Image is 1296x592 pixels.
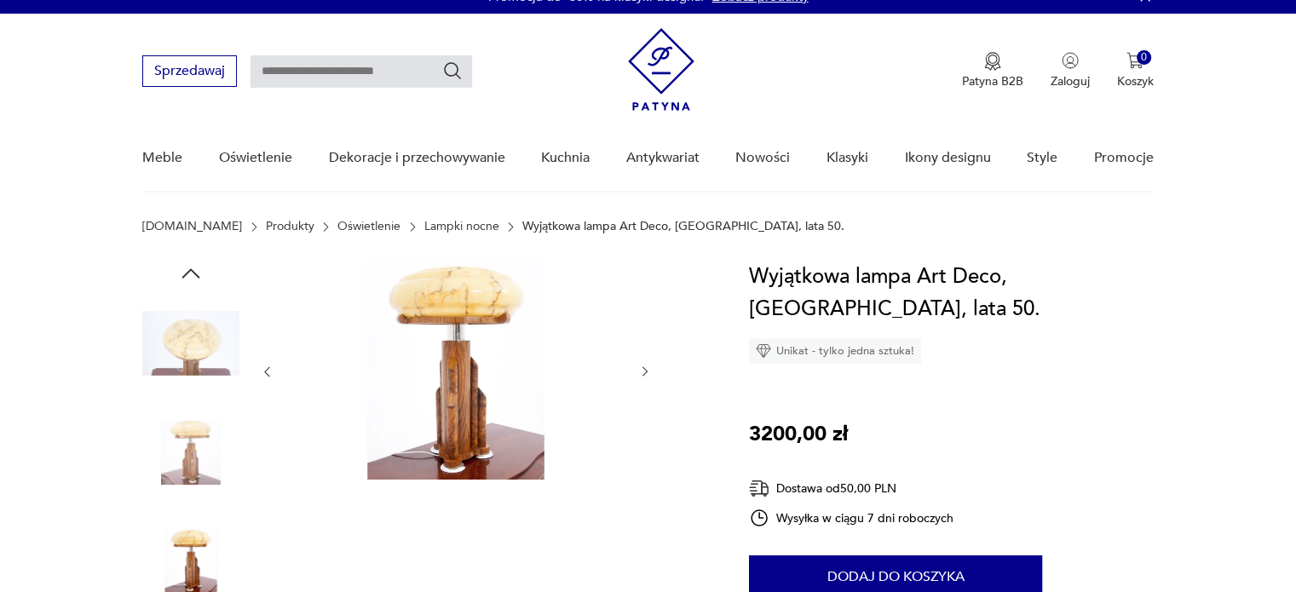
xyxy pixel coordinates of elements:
a: Promocje [1094,125,1154,191]
a: Style [1027,125,1057,191]
div: 0 [1137,50,1151,65]
a: Sprzedawaj [142,66,237,78]
p: Zaloguj [1051,73,1090,89]
div: Dostawa od 50,00 PLN [749,478,953,499]
a: Produkty [266,220,314,233]
button: Patyna B2B [962,52,1023,89]
a: Oświetlenie [219,125,292,191]
img: Ikona medalu [984,52,1001,71]
p: Patyna B2B [962,73,1023,89]
a: Kuchnia [541,125,590,191]
img: Zdjęcie produktu Wyjątkowa lampa Art Deco, Polska, lata 50. [142,404,239,501]
a: Lampki nocne [424,220,499,233]
img: Patyna - sklep z meblami i dekoracjami vintage [628,28,694,111]
div: Unikat - tylko jedna sztuka! [749,338,921,364]
img: Ikona diamentu [756,343,771,359]
button: Szukaj [442,60,463,81]
h1: Wyjątkowa lampa Art Deco, [GEOGRAPHIC_DATA], lata 50. [749,261,1154,325]
a: Klasyki [827,125,868,191]
img: Ikona koszyka [1126,52,1143,69]
img: Ikona dostawy [749,478,769,499]
div: Wysyłka w ciągu 7 dni roboczych [749,508,953,528]
a: Ikona medaluPatyna B2B [962,52,1023,89]
a: Dekoracje i przechowywanie [328,125,504,191]
a: Antykwariat [626,125,700,191]
button: 0Koszyk [1117,52,1154,89]
a: [DOMAIN_NAME] [142,220,242,233]
p: Koszyk [1117,73,1154,89]
button: Sprzedawaj [142,55,237,87]
a: Nowości [735,125,790,191]
img: Zdjęcie produktu Wyjątkowa lampa Art Deco, Polska, lata 50. [291,261,620,480]
p: 3200,00 zł [749,418,848,451]
a: Oświetlenie [337,220,400,233]
button: Zaloguj [1051,52,1090,89]
p: Wyjątkowa lampa Art Deco, [GEOGRAPHIC_DATA], lata 50. [522,220,844,233]
a: Meble [142,125,182,191]
img: Zdjęcie produktu Wyjątkowa lampa Art Deco, Polska, lata 50. [142,295,239,392]
a: Ikony designu [904,125,990,191]
img: Ikonka użytkownika [1062,52,1079,69]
